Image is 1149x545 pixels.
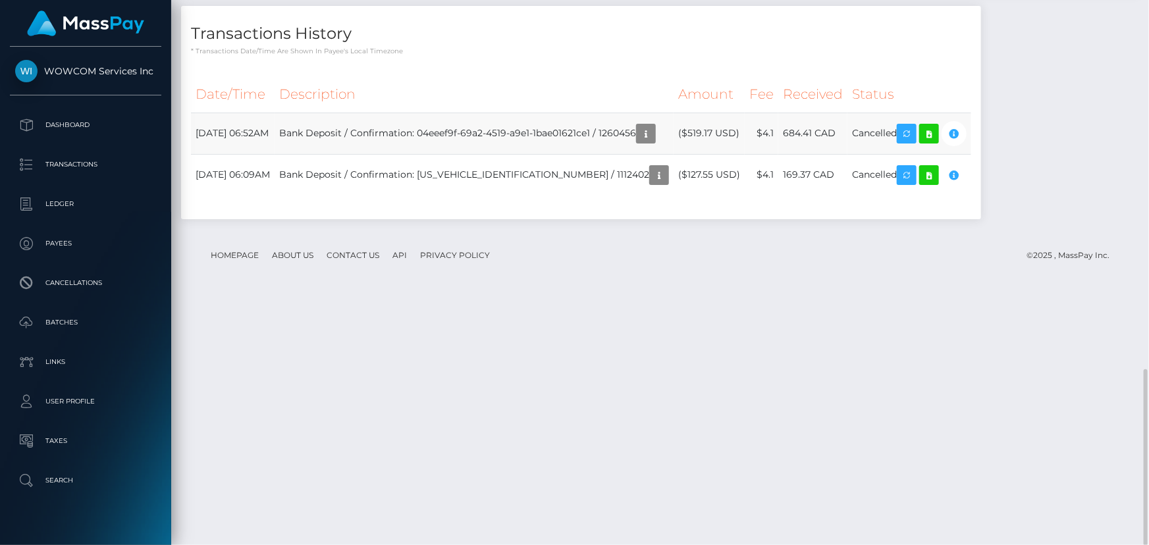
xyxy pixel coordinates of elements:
td: Cancelled [847,113,971,154]
p: * Transactions date/time are shown in payee's local timezone [191,46,971,56]
p: Cancellations [15,273,156,293]
a: Contact Us [321,245,385,265]
a: Ledger [10,188,161,221]
p: User Profile [15,392,156,411]
p: Transactions [15,155,156,174]
th: Status [847,76,971,113]
p: Search [15,471,156,490]
a: Cancellations [10,267,161,299]
td: Bank Deposit / Confirmation: 04eeef9f-69a2-4519-a9e1-1bae01621ce1 / 1260456 [275,113,674,154]
p: Ledger [15,194,156,214]
p: Dashboard [15,115,156,135]
th: Description [275,76,674,113]
a: Payees [10,227,161,260]
p: Links [15,352,156,372]
h4: Transactions History [191,22,971,45]
p: Batches [15,313,156,332]
td: Cancelled [847,154,971,195]
a: Taxes [10,425,161,457]
a: Dashboard [10,109,161,142]
p: Payees [15,234,156,253]
th: Fee [745,76,778,113]
th: Amount [674,76,745,113]
span: WOWCOM Services Inc [10,65,161,77]
th: Date/Time [191,76,275,113]
td: ($127.55 USD) [674,154,745,195]
p: Taxes [15,431,156,451]
a: Batches [10,306,161,339]
td: ($519.17 USD) [674,113,745,154]
td: [DATE] 06:52AM [191,113,275,154]
td: Bank Deposit / Confirmation: [US_VEHICLE_IDENTIFICATION_NUMBER] / 1112402 [275,154,674,195]
img: MassPay Logo [27,11,144,36]
a: Transactions [10,148,161,181]
a: Privacy Policy [415,245,495,265]
td: [DATE] 06:09AM [191,154,275,195]
th: Received [778,76,847,113]
a: API [387,245,412,265]
td: $4.1 [745,154,778,195]
a: User Profile [10,385,161,418]
td: 169.37 CAD [778,154,847,195]
a: Homepage [205,245,264,265]
td: 684.41 CAD [778,113,847,154]
img: WOWCOM Services Inc [15,60,38,82]
div: © 2025 , MassPay Inc. [1027,248,1119,263]
a: Links [10,346,161,378]
a: About Us [267,245,319,265]
a: Search [10,464,161,497]
td: $4.1 [745,113,778,154]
